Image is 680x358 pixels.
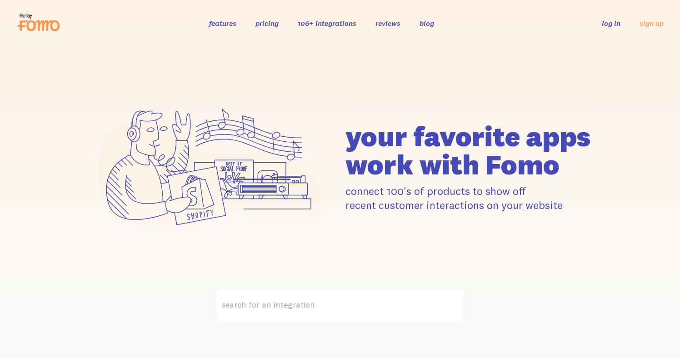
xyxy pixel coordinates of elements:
[298,19,356,28] a: 106+ integrations
[420,19,434,28] a: blog
[640,19,664,28] a: sign up
[255,19,279,28] a: pricing
[345,184,594,212] p: connect 100's of products to show off recent customer interactions on your website
[345,122,594,179] h1: your favorite apps work with Fomo
[209,19,236,28] a: features
[602,19,620,28] a: log in
[375,19,400,28] a: reviews
[216,288,464,322] label: search for an integration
